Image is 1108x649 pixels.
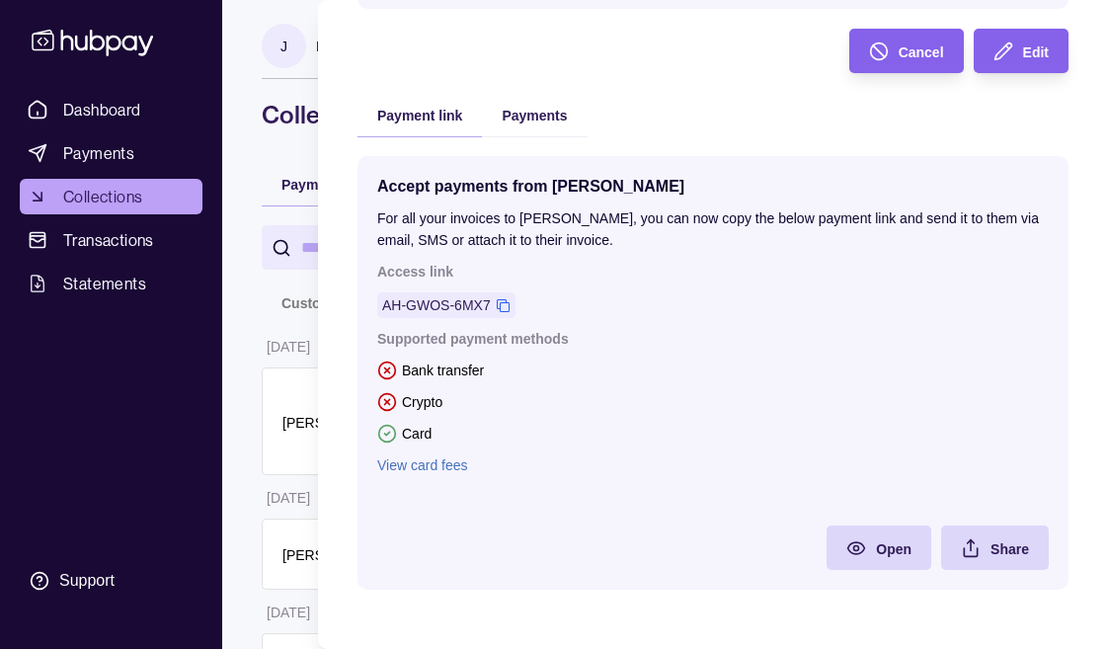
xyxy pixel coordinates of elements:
[899,44,944,60] span: Cancel
[377,261,1049,283] p: Access link
[402,423,432,445] p: Card
[382,294,491,316] a: AH-GWOS-6MX7
[876,541,911,557] span: Open
[377,108,462,123] span: Payment link
[402,391,442,413] p: Crypto
[827,526,931,570] a: Open
[849,29,964,73] button: Cancel
[377,328,1049,350] p: Supported payment methods
[377,454,1049,476] a: View card fees
[377,176,1049,198] p: Accept payments from [PERSON_NAME]
[402,360,484,381] p: Bank transfer
[990,541,1029,557] span: Share
[502,108,567,123] span: Payments
[1023,44,1049,60] span: Edit
[974,29,1068,73] button: Edit
[377,207,1049,251] p: For all your invoices to [PERSON_NAME], you can now copy the below payment link and send it to th...
[941,526,1049,570] button: Share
